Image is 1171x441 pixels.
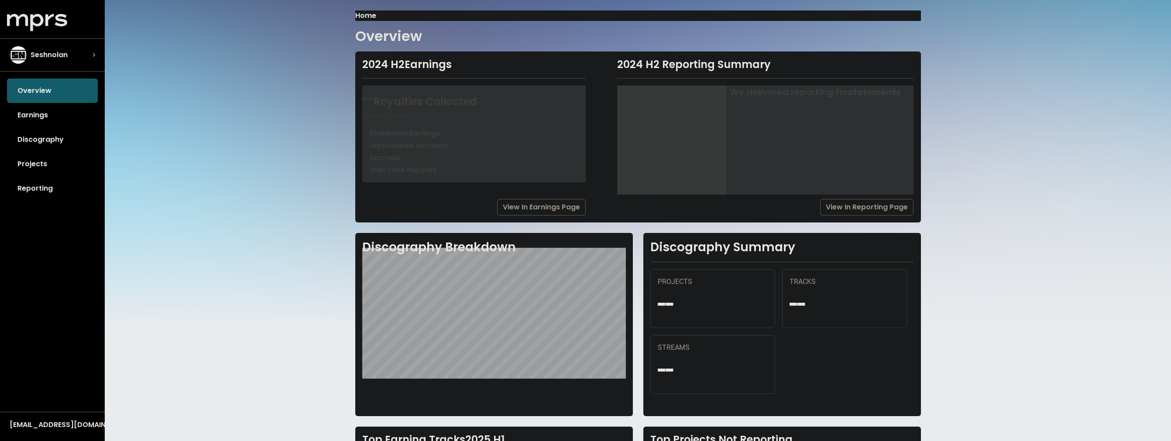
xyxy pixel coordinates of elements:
a: View In Earnings Page [497,199,586,215]
div: 2024 H2 Earnings [362,58,586,71]
a: mprs logo [7,17,67,27]
a: Discography [7,127,98,152]
button: [EMAIL_ADDRESS][DOMAIN_NAME] [7,419,98,431]
div: TRACKS [790,277,900,287]
h2: Discography Breakdown [362,240,626,255]
div: STREAMS [658,342,768,353]
a: Earnings [7,103,98,127]
div: [EMAIL_ADDRESS][DOMAIN_NAME] [10,420,95,430]
div: PROJECTS [658,277,768,287]
div: -- [658,353,768,386]
nav: breadcrumb [355,10,921,21]
span: Seshnolan [31,50,68,60]
div: -- [790,287,900,321]
div: -- [658,287,768,321]
div: 2024 H2 Reporting Summary [617,58,913,71]
h2: Discography Summary [650,240,914,255]
li: Home [355,10,376,21]
a: Projects [7,152,98,176]
a: Reporting [7,176,98,201]
img: The selected account / producer [10,46,27,64]
h1: Overview [355,28,422,44]
a: View In Reporting Page [820,199,913,215]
